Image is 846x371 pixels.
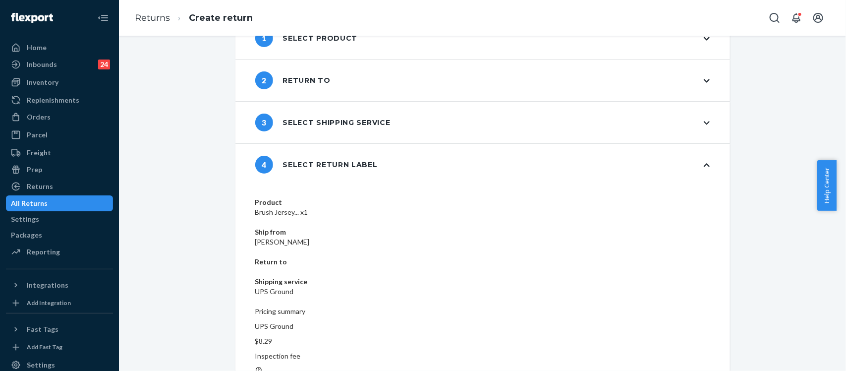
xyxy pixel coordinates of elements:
div: Reporting [27,247,60,257]
div: Integrations [27,280,68,290]
a: Inventory [6,74,113,90]
span: 3 [255,114,273,131]
div: Inbounds [27,60,57,69]
div: Home [27,43,47,53]
dt: Return to [255,257,710,267]
p: Pricing summary [255,307,710,316]
button: Open notifications [787,8,806,28]
dt: Ship from [255,227,710,237]
img: Flexport logo [11,13,53,23]
a: Inbounds24 [6,57,113,72]
dd: UPS Ground [255,287,710,297]
a: Home [6,40,113,56]
a: Replenishments [6,92,113,108]
a: Freight [6,145,113,161]
a: Orders [6,109,113,125]
a: All Returns [6,195,113,211]
div: Select return label [255,156,378,174]
div: Select product [255,29,358,47]
a: Packages [6,227,113,243]
p: Inspection fee [255,351,710,361]
div: Settings [11,214,39,224]
span: 2 [255,71,273,89]
button: Integrations [6,277,113,293]
div: Add Integration [27,299,71,307]
a: Add Fast Tag [6,341,113,353]
div: 24 [98,60,110,69]
a: Returns [6,179,113,194]
div: Prep [27,165,42,175]
dd: Brush Jersey... x1 [255,207,710,217]
div: Settings [27,360,55,370]
p: UPS Ground [255,321,710,331]
a: Prep [6,162,113,178]
dt: Product [255,197,710,207]
a: Create return [189,12,253,23]
a: Parcel [6,127,113,143]
div: Fast Tags [27,324,58,334]
ol: breadcrumbs [127,3,261,33]
button: Open account menu [808,8,828,28]
div: Add Fast Tag [27,343,62,351]
a: Reporting [6,244,113,260]
dt: Shipping service [255,277,710,287]
button: Help Center [817,160,837,211]
button: Open Search Box [765,8,785,28]
div: Return to [255,71,331,89]
div: Select shipping service [255,114,391,131]
dd: [PERSON_NAME] [255,237,710,247]
a: Returns [135,12,170,23]
div: Packages [11,230,42,240]
div: All Returns [11,198,48,208]
span: 4 [255,156,273,174]
div: Returns [27,182,53,191]
div: Parcel [27,130,48,140]
a: Add Integration [6,297,113,309]
button: Fast Tags [6,321,113,337]
div: Inventory [27,77,58,87]
a: Settings [6,211,113,227]
div: Freight [27,148,51,158]
p: $8.29 [255,336,710,346]
span: 1 [255,29,273,47]
div: Replenishments [27,95,79,105]
div: Orders [27,112,51,122]
button: Close Navigation [93,8,113,28]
